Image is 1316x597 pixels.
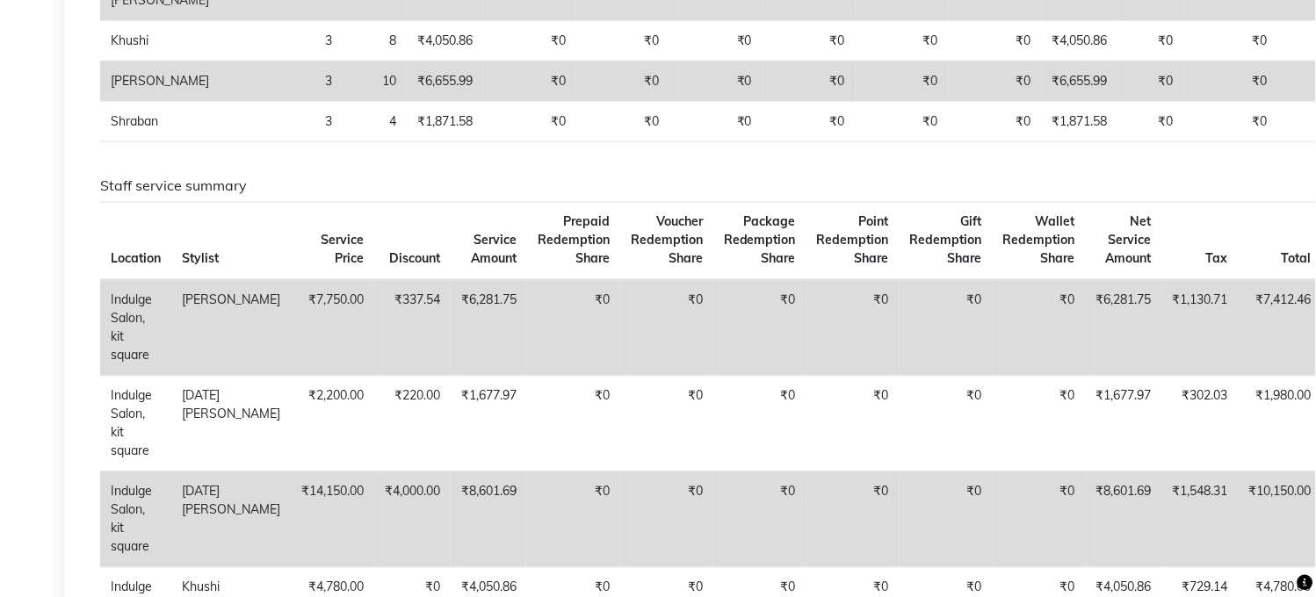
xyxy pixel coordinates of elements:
td: ₹0 [713,376,806,471]
span: Stylist [182,251,219,267]
td: ₹1,677.97 [451,376,527,471]
td: ₹0 [856,102,949,142]
td: ₹0 [527,471,620,567]
span: Service Amount [471,233,517,267]
td: [DATE][PERSON_NAME] [171,376,291,471]
td: ₹4,050.86 [407,21,483,61]
td: 8 [343,21,407,61]
td: ₹4,050.86 [1042,21,1118,61]
td: ₹0 [1184,61,1278,102]
span: Total [1282,251,1312,267]
td: ₹0 [620,376,713,471]
td: Indulge Salon, kit square [100,280,171,377]
td: ₹0 [806,471,900,567]
span: Gift Redemption Share [910,214,982,267]
span: Tax [1206,251,1228,267]
td: ₹0 [620,471,713,567]
td: ₹8,601.69 [1086,471,1162,567]
td: 3 [220,21,343,61]
td: ₹0 [576,102,669,142]
span: Wallet Redemption Share [1003,214,1075,267]
td: ₹1,548.31 [1162,471,1239,567]
td: ₹0 [900,471,993,567]
td: ₹8,601.69 [451,471,527,567]
td: ₹337.54 [374,280,451,377]
td: ₹2,200.00 [291,376,374,471]
td: ₹220.00 [374,376,451,471]
td: ₹0 [620,280,713,377]
td: ₹6,655.99 [407,61,483,102]
td: ₹0 [713,280,806,377]
td: ₹0 [576,61,669,102]
td: Indulge Salon, kit square [100,376,171,471]
span: Prepaid Redemption Share [538,214,610,267]
td: ₹0 [1184,102,1278,142]
td: ₹0 [1118,61,1184,102]
span: Voucher Redemption Share [631,214,703,267]
td: ₹0 [806,376,900,471]
td: ₹7,750.00 [291,280,374,377]
td: ₹0 [669,21,763,61]
td: ₹0 [713,471,806,567]
td: [PERSON_NAME] [171,280,291,377]
td: ₹0 [669,61,763,102]
td: ₹1,871.58 [1042,102,1118,142]
td: ₹0 [669,102,763,142]
td: 10 [343,61,407,102]
td: ₹0 [527,376,620,471]
td: ₹0 [993,376,1086,471]
span: Discount [389,251,440,267]
td: ₹0 [1184,21,1278,61]
td: ₹0 [576,21,669,61]
td: Indulge Salon, kit square [100,471,171,567]
td: Khushi [100,21,220,61]
td: ₹6,281.75 [451,280,527,377]
td: [PERSON_NAME] [100,61,220,102]
td: ₹0 [949,61,1042,102]
td: ₹0 [763,21,856,61]
td: ₹1,677.97 [1086,376,1162,471]
td: ₹0 [1118,102,1184,142]
td: ₹302.03 [1162,376,1239,471]
td: ₹6,655.99 [1042,61,1118,102]
td: ₹0 [900,280,993,377]
td: ₹0 [1118,21,1184,61]
td: ₹1,871.58 [407,102,483,142]
span: Net Service Amount [1106,214,1152,267]
td: ₹0 [856,21,949,61]
td: ₹0 [527,280,620,377]
td: ₹0 [763,102,856,142]
td: ₹0 [856,61,949,102]
span: Point Redemption Share [817,214,889,267]
td: ₹0 [483,102,576,142]
td: Shraban [100,102,220,142]
td: ₹1,130.71 [1162,280,1239,377]
td: ₹0 [993,471,1086,567]
td: ₹6,281.75 [1086,280,1162,377]
span: Package Redemption Share [724,214,796,267]
td: ₹0 [483,21,576,61]
td: ₹14,150.00 [291,471,374,567]
td: ₹0 [483,61,576,102]
td: ₹0 [900,376,993,471]
td: ₹0 [993,280,1086,377]
span: Location [111,251,161,267]
td: 4 [343,102,407,142]
td: 3 [220,102,343,142]
td: [DATE][PERSON_NAME] [171,471,291,567]
span: Service Price [321,233,364,267]
h6: Staff service summary [100,177,1278,194]
td: ₹0 [949,102,1042,142]
td: ₹0 [949,21,1042,61]
td: ₹4,000.00 [374,471,451,567]
td: 3 [220,61,343,102]
td: ₹0 [806,280,900,377]
td: ₹0 [763,61,856,102]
